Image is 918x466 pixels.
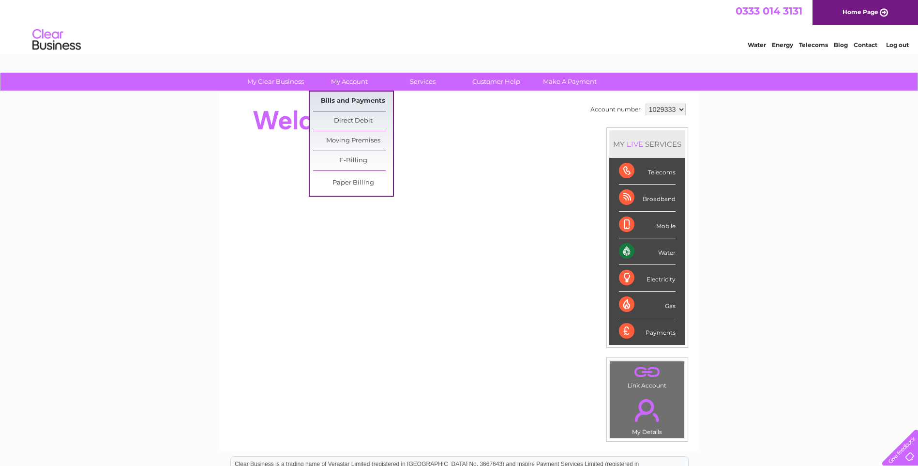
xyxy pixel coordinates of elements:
[799,41,828,48] a: Telecoms
[609,130,685,158] div: MY SERVICES
[772,41,793,48] a: Energy
[231,5,688,47] div: Clear Business is a trading name of Verastar Limited (registered in [GEOGRAPHIC_DATA] No. 3667643...
[834,41,848,48] a: Blog
[619,185,676,211] div: Broadband
[619,265,676,292] div: Electricity
[619,292,676,318] div: Gas
[619,238,676,265] div: Water
[313,111,393,131] a: Direct Debit
[736,5,802,17] a: 0333 014 3131
[619,318,676,344] div: Payments
[613,393,682,427] a: .
[530,73,610,91] a: Make A Payment
[309,73,389,91] a: My Account
[383,73,463,91] a: Services
[613,364,682,381] a: .
[610,361,685,391] td: Link Account
[588,101,643,118] td: Account number
[886,41,909,48] a: Log out
[854,41,877,48] a: Contact
[610,391,685,438] td: My Details
[619,212,676,238] div: Mobile
[313,131,393,151] a: Moving Premises
[313,92,393,111] a: Bills and Payments
[32,25,81,55] img: logo.png
[456,73,536,91] a: Customer Help
[313,151,393,171] a: E-Billing
[619,158,676,185] div: Telecoms
[625,140,645,149] div: LIVE
[313,173,393,193] a: Paper Billing
[748,41,766,48] a: Water
[236,73,316,91] a: My Clear Business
